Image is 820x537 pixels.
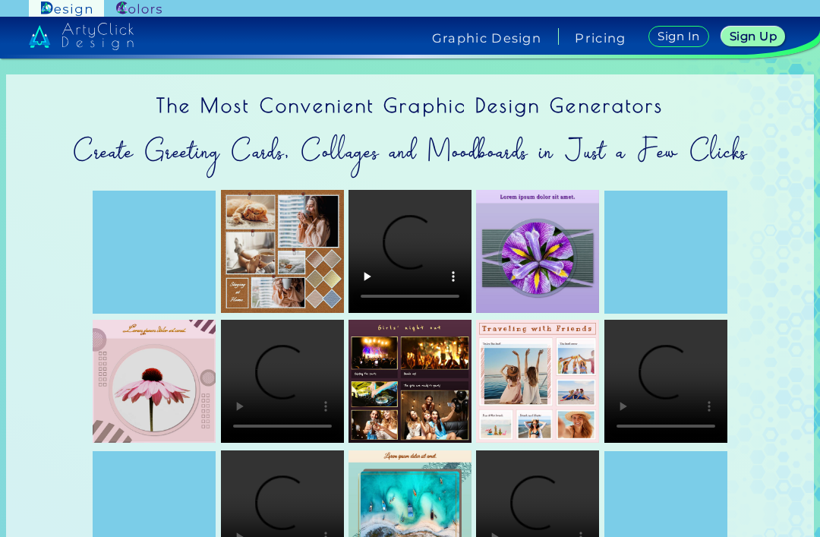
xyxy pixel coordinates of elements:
[724,27,782,46] a: Sign Up
[732,31,774,42] h5: Sign Up
[29,23,134,50] img: artyclick_design_logo_white_combined_path.svg
[6,127,814,175] h2: Create Greeting Cards, Collages and Moodboards in Just a Few Clicks
[575,32,626,44] a: Pricing
[116,2,162,16] img: ArtyClick Colors logo
[6,74,814,127] h1: The Most Convenient Graphic Design Generators
[651,27,706,46] a: Sign In
[432,32,541,44] h4: Graphic Design
[660,31,698,42] h5: Sign In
